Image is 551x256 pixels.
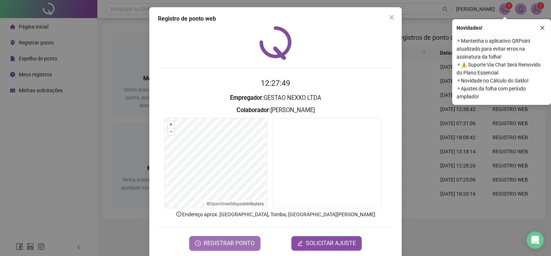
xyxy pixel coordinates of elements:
span: ⚬ ⚠️ Suporte Via Chat Será Removido do Plano Essencial [457,61,547,77]
span: SOLICITAR AJUSTE [306,239,356,248]
button: – [168,128,175,135]
span: clock-circle [195,240,201,246]
span: close [389,14,394,20]
span: REGISTRAR PONTO [204,239,255,248]
button: editSOLICITAR AJUSTE [291,236,362,251]
strong: Colaborador [237,107,269,114]
div: Open Intercom Messenger [526,231,544,249]
span: ⚬ Mantenha o aplicativo QRPoint atualizado para evitar erros na assinatura da folha! [457,37,547,61]
strong: Empregador [230,94,262,101]
div: Registro de ponto web [158,14,393,23]
span: ⚬ Novidade no Cálculo do Saldo! [457,77,547,85]
span: Novidades ! [457,24,482,32]
time: 12:27:49 [261,79,290,88]
li: © contributors. [207,201,265,206]
span: edit [297,240,303,246]
span: ⚬ Ajustes da folha com período ampliado! [457,85,547,101]
span: close [540,25,545,30]
p: Endereço aprox. : [GEOGRAPHIC_DATA], Tomba, [GEOGRAPHIC_DATA][PERSON_NAME] [158,210,393,218]
h3: : [PERSON_NAME] [158,106,393,115]
img: QRPoint [259,26,292,60]
button: + [168,121,175,128]
h3: : GESTAO NEXXO LTDA [158,93,393,103]
a: OpenStreetMap [210,201,240,206]
button: REGISTRAR PONTO [189,236,260,251]
button: Close [386,12,397,23]
span: info-circle [176,211,182,217]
